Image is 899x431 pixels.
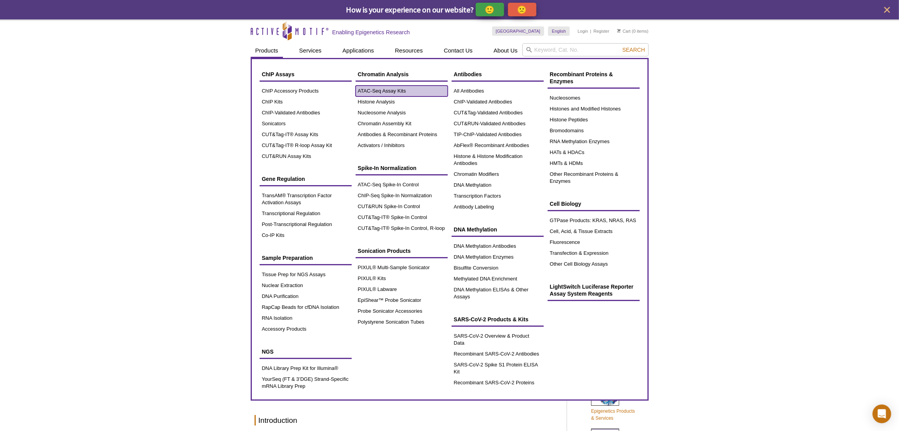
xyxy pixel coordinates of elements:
[873,405,891,423] div: Open Intercom Messenger
[485,5,495,14] p: 🙂
[356,118,448,129] a: Chromatin Assembly Kit
[548,196,640,211] a: Cell Biology
[356,86,448,96] a: ATAC-Seq Assay Kits
[452,273,544,284] a: Methylated DNA Enrichment
[356,179,448,190] a: ATAC-Seq Spike-In Control
[517,5,527,14] p: 🙁
[260,86,352,96] a: ChIP Accessory Products
[548,237,640,248] a: Fluorescence
[356,190,448,201] a: ChIP-Seq Spike-In Normalization
[260,172,352,186] a: Gene Regulation
[260,344,352,359] a: NGS
[578,28,588,34] a: Login
[338,43,379,58] a: Applications
[550,201,581,207] span: Cell Biology
[356,273,448,284] a: PIXUL® Kits
[260,363,352,374] a: DNA Library Prep Kit for Illumina®
[356,317,448,328] a: Polystyrene Sonication Tubes
[590,26,592,36] li: |
[251,43,283,58] a: Products
[548,136,640,147] a: RNA Methylation Enzymes
[617,29,621,33] img: Your Cart
[452,191,544,201] a: Transcription Factors
[439,43,477,58] a: Contact Us
[452,129,544,140] a: TIP-ChIP-Validated Antibodies
[358,71,409,77] span: Chromatin Analysis
[452,180,544,191] a: DNA Methylation
[452,252,544,263] a: DNA Methylation Enzymes
[594,28,609,34] a: Register
[548,169,640,187] a: Other Recombinant Proteins & Enzymes
[548,279,640,301] a: LightSwitch Luciferase Reporter Assay System Reagents
[260,118,352,129] a: Sonicators
[295,43,326,58] a: Services
[260,251,352,265] a: Sample Preparation
[356,223,448,234] a: CUT&Tag-IT® Spike-In Control, R-loop
[548,103,640,114] a: Histones and Modified Histones
[548,215,640,226] a: GTPase Products: KRAS, NRAS, RAS
[356,284,448,295] a: PIXUL® Labware
[452,284,544,302] a: DNA Methylation ELISAs & Other Assays
[260,208,352,219] a: Transcriptional Regulation
[452,118,544,129] a: CUT&RUN-Validated Antibodies
[452,140,544,151] a: AbFlex® Recombinant Antibodies
[358,248,411,254] span: Sonication Products
[452,312,544,327] a: SARS-CoV-2 Products & Kits
[452,107,544,118] a: CUT&Tag-Validated Antibodies
[454,71,482,77] span: Antibodies
[548,226,640,237] a: Cell, Acid, & Tissue Extracts
[346,5,474,14] span: How is your experience on our website?
[356,161,448,175] a: Spike-In Normalization
[452,263,544,273] a: Bisulfite Conversion
[548,158,640,169] a: HMTs & HDMs
[548,125,640,136] a: Bromodomains
[548,93,640,103] a: Nucleosomes
[262,176,305,182] span: Gene Regulation
[548,26,570,36] a: English
[492,26,545,36] a: [GEOGRAPHIC_DATA]
[620,46,647,53] button: Search
[262,71,295,77] span: ChIP Assays
[548,147,640,158] a: HATs & HDACs
[356,96,448,107] a: Histone Analysis
[356,140,448,151] a: Activators / Inhibitors
[356,306,448,317] a: Probe Sonicator Accessories
[452,86,544,96] a: All Antibodies
[390,43,428,58] a: Resources
[260,269,352,280] a: Tissue Prep for NGS Assays
[622,47,645,53] span: Search
[617,28,631,34] a: Cart
[548,248,640,259] a: Transfection & Expression
[260,107,352,118] a: ChIP-Validated Antibodies
[452,331,544,349] a: SARS-CoV-2 Overview & Product Data
[262,255,313,261] span: Sample Preparation
[452,377,544,388] a: Recombinant SARS-CoV-2 Proteins
[260,219,352,230] a: Post-Transcriptional Regulation
[255,415,559,426] h2: Introduction
[262,349,274,355] span: NGS
[522,43,649,56] input: Keyword, Cat. No.
[548,259,640,270] a: Other Cell Biology Assays
[358,165,417,171] span: Spike-In Normalization
[452,96,544,107] a: ChIP-Validated Antibodies
[454,226,497,233] span: DNA Methylation
[548,67,640,89] a: Recombinant Proteins & Enzymes
[356,67,448,82] a: Chromatin Analysis
[260,280,352,291] a: Nuclear Extraction
[617,26,649,36] li: (0 items)
[356,129,448,140] a: Antibodies & Recombinant Proteins
[489,43,522,58] a: About Us
[882,5,892,15] button: close
[452,349,544,359] a: Recombinant SARS-CoV-2 Antibodies
[452,359,544,377] a: SARS-CoV-2 Spike S1 Protein ELISA Kit
[452,222,544,237] a: DNA Methylation
[591,408,635,421] span: Epigenetics Products & Services
[260,230,352,241] a: Co-IP Kits
[548,114,640,125] a: Histone Peptides
[452,169,544,180] a: Chromatin Modifiers
[332,29,410,36] h2: Enabling Epigenetics Research
[356,107,448,118] a: Nucleosome Analysis
[356,212,448,223] a: CUT&Tag-IT® Spike-In Control
[356,201,448,212] a: CUT&RUN Spike-In Control
[356,295,448,306] a: EpiShear™ Probe Sonicator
